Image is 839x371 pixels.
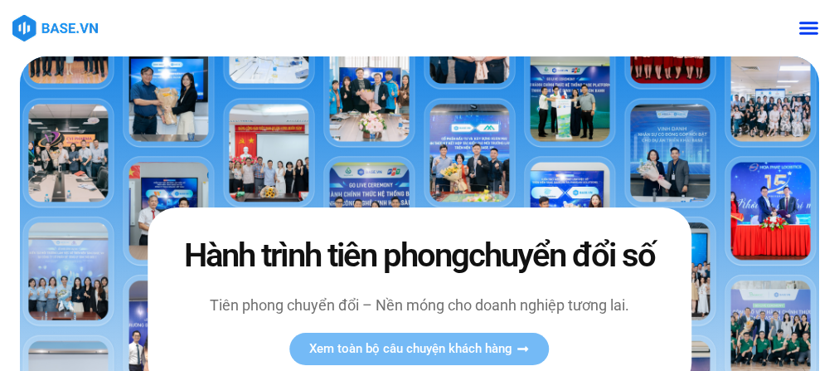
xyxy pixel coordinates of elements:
div: Menu Toggle [793,12,824,44]
span: Xem toàn bộ câu chuyện khách hàng [309,343,512,355]
p: Tiên phong chuyển đổi – Nền móng cho doanh nghiệp tương lai. [174,294,665,316]
a: Xem toàn bộ câu chuyện khách hàng [289,333,549,365]
span: chuyển đổi số [468,236,655,275]
h2: Hành trình tiên phong [174,234,665,277]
